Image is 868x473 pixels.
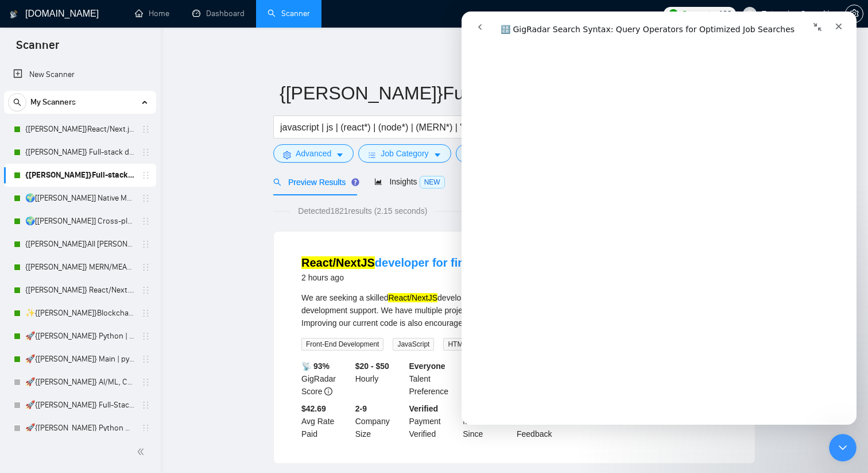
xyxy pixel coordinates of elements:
button: setting [845,5,863,23]
span: holder [141,240,150,249]
a: 🚀{[PERSON_NAME]} Main | python | django | AI (+less than 30 h) [25,348,134,371]
span: holder [141,148,150,157]
a: homeHome [135,9,169,18]
span: holder [141,355,150,364]
b: Everyone [409,362,445,371]
span: search [9,98,26,106]
b: $20 - $50 [355,362,389,371]
li: New Scanner [4,63,156,86]
span: double-left [137,446,148,457]
mark: React/NextJS [388,293,437,302]
span: caret-down [336,151,344,159]
a: 🚀{[PERSON_NAME]} AI/ML, Custom Models, and LLM Development [25,371,134,394]
a: 🚀{[PERSON_NAME]} Python | Django | AI / [25,325,134,348]
span: holder [141,309,150,318]
input: Scanner name... [280,79,732,107]
span: holder [141,332,150,341]
div: Member Since [460,402,514,440]
div: 2 hours ago [301,271,597,284]
a: React/NextJSdeveloper for finalizing ongoing projects [301,256,597,269]
a: {[PERSON_NAME]}Full-stack devs WW (<1 month) - pain point [25,164,134,187]
div: Tooltip anchor [350,177,361,187]
span: 192 [719,7,731,20]
div: Payment Verified [407,402,461,440]
div: GigRadar Score [299,360,353,398]
span: user [746,10,754,18]
span: Connects: [681,7,716,20]
iframe: Intercom live chat [462,11,857,425]
a: 🚀{[PERSON_NAME]} Full-Stack Python (Backend + Frontend) [25,394,134,417]
span: Front-End Development [301,338,383,351]
div: Avg Rate Paid [299,402,353,440]
span: bars [368,151,376,159]
div: Hourly [353,360,407,398]
a: ✨{[PERSON_NAME]}Blockchain WW [25,302,134,325]
span: JavaScript [393,338,434,351]
img: upwork-logo.png [669,9,678,18]
span: Preview Results [273,178,356,187]
b: $42.69 [301,404,326,413]
img: logo [10,5,18,24]
a: {[PERSON_NAME]} MERN/MEAN (Enterprise & SaaS) [25,256,134,279]
a: 🚀{[PERSON_NAME]} Python AI/ML Integrations [25,417,134,440]
span: area-chart [374,178,382,186]
div: We are seeking a skilled developer to assist in finalizing multiple sites and potentially provide... [301,291,727,329]
span: Insights [374,177,444,186]
a: {[PERSON_NAME]} React/Next.js/Node.js (Long-term, All Niches) [25,279,134,302]
span: info-circle [324,387,332,395]
a: New Scanner [13,63,147,86]
span: setting [283,151,291,159]
span: holder [141,401,150,410]
a: {[PERSON_NAME]} Full-stack devs WW - pain point [25,141,134,164]
span: Job Category [381,147,428,160]
span: Detected 1821 results (2.15 seconds) [290,205,435,217]
button: folderJobscaret-down [456,144,518,163]
a: setting [845,9,863,18]
a: 🌍[[PERSON_NAME]] Native Mobile WW [25,187,134,210]
mark: React/NextJS [301,256,375,269]
b: 2-9 [355,404,367,413]
span: holder [141,171,150,180]
span: Scanner [7,37,68,61]
iframe: Intercom live chat [829,434,857,462]
span: search [273,178,281,186]
b: Verified [409,404,439,413]
span: holder [141,263,150,272]
a: {[PERSON_NAME]}All [PERSON_NAME] - web [НАДО ПЕРЕДЕЛАТЬ] [25,233,134,256]
span: holder [141,125,150,134]
button: search [8,93,26,111]
span: My Scanners [30,91,76,114]
div: Experience Level [460,360,514,398]
button: barsJob Categorycaret-down [358,144,451,163]
span: setting [846,9,863,18]
a: {[PERSON_NAME]}React/Next.js/Node.js (Long-term, All Niches) [25,118,134,141]
a: 🌍[[PERSON_NAME]] Cross-platform Mobile WW [25,210,134,233]
span: NEW [420,176,445,189]
span: holder [141,194,150,203]
a: searchScanner [268,9,310,18]
div: Company Size [353,402,407,440]
span: Advanced [296,147,331,160]
span: holder [141,286,150,295]
span: caret-down [433,151,441,159]
span: HTML5 [443,338,475,351]
span: holder [141,217,150,226]
input: Search Freelance Jobs... [280,120,587,134]
span: holder [141,424,150,433]
div: Talent Preference [407,360,461,398]
span: holder [141,378,150,387]
button: settingAdvancedcaret-down [273,144,354,163]
a: dashboardDashboard [192,9,245,18]
b: 📡 93% [301,362,330,371]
